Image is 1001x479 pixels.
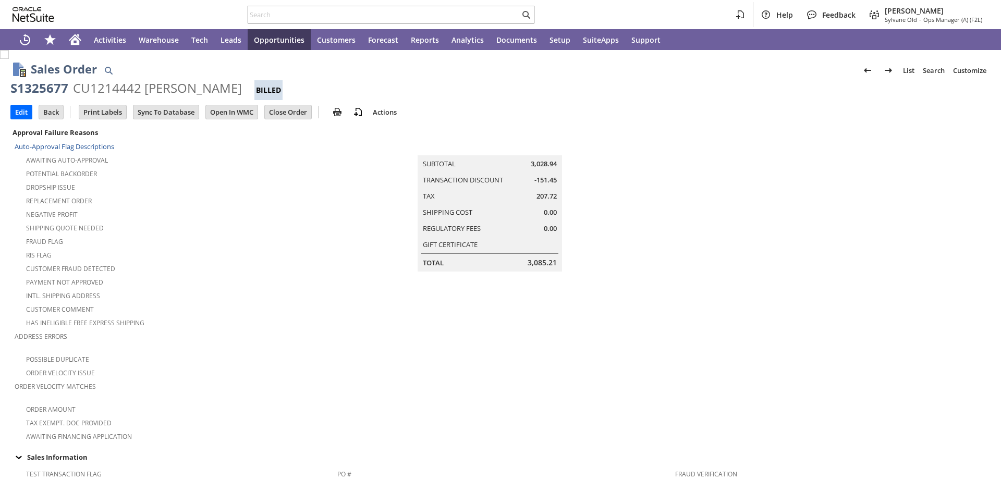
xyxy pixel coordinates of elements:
a: Shipping Cost [423,207,472,217]
a: Forecast [362,29,405,50]
input: Close Order [265,105,311,119]
a: Analytics [445,29,490,50]
a: Intl. Shipping Address [26,291,100,300]
svg: Recent Records [19,33,31,46]
a: Payment not approved [26,278,103,287]
a: Reports [405,29,445,50]
a: Potential Backorder [26,169,97,178]
a: Order Velocity Issue [26,369,95,377]
input: Edit [11,105,32,119]
span: Help [776,10,793,20]
a: Actions [369,107,401,117]
a: Possible Duplicate [26,355,89,364]
span: Warehouse [139,35,179,45]
a: Leads [214,29,248,50]
input: Search [248,8,520,21]
a: Negative Profit [26,210,78,219]
a: Tax [423,191,435,201]
div: Approval Failure Reasons [10,126,333,139]
span: Forecast [368,35,398,45]
a: List [899,62,919,79]
span: Setup [550,35,570,45]
div: Shortcuts [38,29,63,50]
a: Transaction Discount [423,175,503,185]
span: Support [631,35,661,45]
span: Tech [191,35,208,45]
span: [PERSON_NAME] [885,6,982,16]
a: Warehouse [132,29,185,50]
a: Gift Certificate [423,240,478,249]
span: Feedback [822,10,856,20]
input: Back [39,105,63,119]
div: Billed [254,80,283,100]
a: Fraud Verification [675,470,737,478]
span: Activities [94,35,126,45]
td: Sales Information [10,450,991,464]
img: Quick Find [102,64,115,77]
a: Customer Comment [26,305,94,314]
a: Support [625,29,667,50]
a: Has Ineligible Free Express Shipping [26,318,144,327]
a: Dropship Issue [26,183,75,192]
a: RIS flag [26,251,52,260]
h1: Sales Order [31,60,97,78]
span: Documents [496,35,537,45]
span: Customers [317,35,356,45]
span: 207.72 [536,191,557,201]
a: Test Transaction Flag [26,470,102,478]
a: Customize [949,62,991,79]
span: Opportunities [254,35,304,45]
svg: Home [69,33,81,46]
img: Previous [861,64,874,77]
a: Awaiting Auto-Approval [26,156,108,165]
a: Shipping Quote Needed [26,224,104,232]
span: 3,085.21 [528,257,557,268]
span: 3,028.94 [531,159,557,169]
img: add-record.svg [352,106,364,118]
img: Next [882,64,895,77]
a: Address Errors [15,332,67,341]
a: Order Velocity Matches [15,382,96,391]
a: Customers [311,29,362,50]
a: Subtotal [423,159,456,168]
span: Leads [221,35,241,45]
a: Total [423,258,444,267]
a: Customer Fraud Detected [26,264,115,273]
svg: logo [13,7,54,22]
a: Regulatory Fees [423,224,481,233]
a: Tax Exempt. Doc Provided [26,419,112,427]
span: -151.45 [534,175,557,185]
a: SuiteApps [577,29,625,50]
div: S1325677 [10,80,68,96]
a: Documents [490,29,543,50]
a: Home [63,29,88,50]
a: Search [919,62,949,79]
span: - [919,16,921,23]
span: Sylvane Old [885,16,917,23]
span: Analytics [451,35,484,45]
input: Sync To Database [133,105,199,119]
a: Replacement Order [26,196,92,205]
input: Open In WMC [206,105,258,119]
div: Sales Information [10,450,986,464]
caption: Summary [418,139,562,155]
a: Recent Records [13,29,38,50]
a: Awaiting Financing Application [26,432,132,441]
span: SuiteApps [583,35,619,45]
a: Setup [543,29,577,50]
a: Fraud Flag [26,237,63,246]
input: Print Labels [79,105,126,119]
img: print.svg [331,106,344,118]
a: Order Amount [26,405,76,414]
span: Ops Manager (A) (F2L) [923,16,982,23]
div: CU1214442 [PERSON_NAME] [73,80,242,96]
a: Opportunities [248,29,311,50]
span: 0.00 [544,207,557,217]
a: PO # [337,470,351,478]
a: Tech [185,29,214,50]
a: Auto-Approval Flag Descriptions [15,142,114,151]
svg: Shortcuts [44,33,56,46]
span: Reports [411,35,439,45]
svg: Search [520,8,532,21]
a: Activities [88,29,132,50]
